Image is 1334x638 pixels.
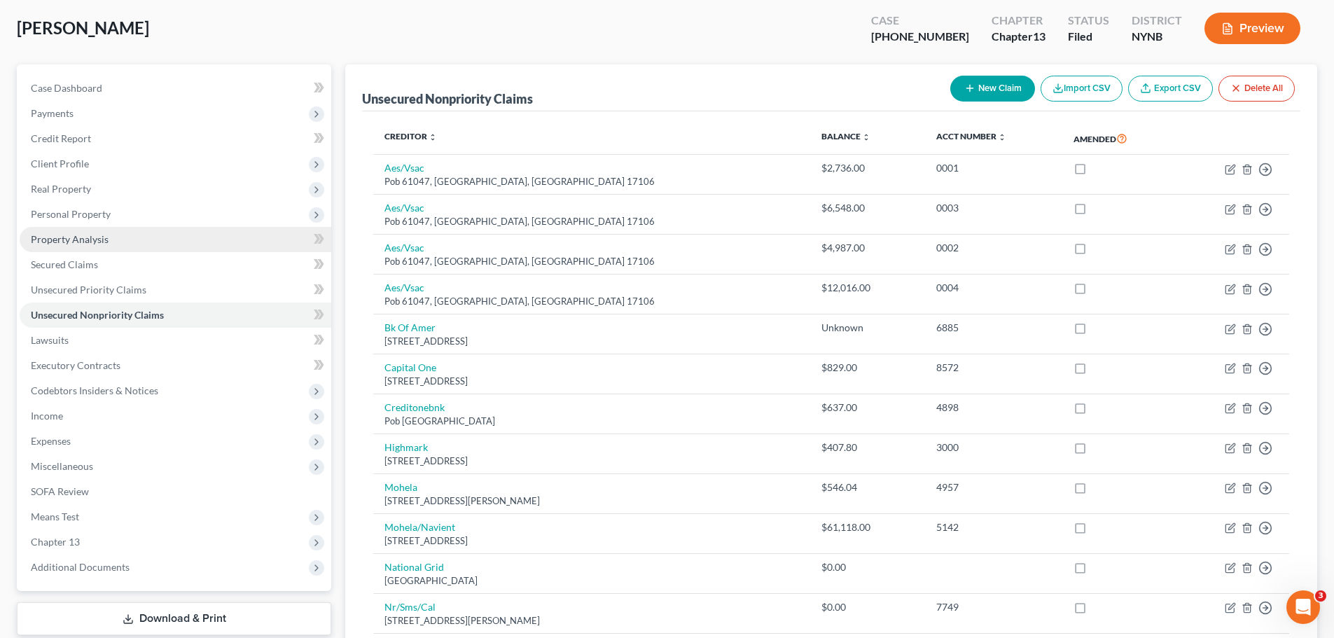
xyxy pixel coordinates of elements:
div: $0.00 [821,560,914,574]
a: Aes/Vsac [384,282,424,293]
span: Means Test [31,511,79,522]
div: $61,118.00 [821,520,914,534]
button: Import CSV [1041,76,1123,102]
button: Delete All [1218,76,1295,102]
div: $4,987.00 [821,241,914,255]
span: Executory Contracts [31,359,120,371]
a: Bk Of Amer [384,321,436,333]
i: unfold_more [998,133,1006,141]
div: Unsecured Nonpriority Claims [362,90,533,107]
div: $2,736.00 [821,161,914,175]
div: 6885 [936,321,1052,335]
div: [STREET_ADDRESS] [384,335,798,348]
div: $12,016.00 [821,281,914,295]
a: Aes/Vsac [384,162,424,174]
div: 7749 [936,600,1052,614]
i: unfold_more [862,133,870,141]
div: [PHONE_NUMBER] [871,29,969,45]
a: SOFA Review [20,479,331,504]
div: Pob 61047, [GEOGRAPHIC_DATA], [GEOGRAPHIC_DATA] 17106 [384,215,798,228]
div: 8572 [936,361,1052,375]
div: Pob 61047, [GEOGRAPHIC_DATA], [GEOGRAPHIC_DATA] 17106 [384,175,798,188]
div: $637.00 [821,401,914,415]
div: 0003 [936,201,1052,215]
a: Download & Print [17,602,331,635]
a: Nr/Sms/Cal [384,601,436,613]
div: Filed [1068,29,1109,45]
span: Secured Claims [31,258,98,270]
i: unfold_more [429,133,437,141]
div: 3000 [936,441,1052,455]
span: 3 [1315,590,1326,602]
div: [STREET_ADDRESS][PERSON_NAME] [384,494,798,508]
a: Highmark [384,441,428,453]
div: $546.04 [821,480,914,494]
div: Pob 61047, [GEOGRAPHIC_DATA], [GEOGRAPHIC_DATA] 17106 [384,295,798,308]
span: Unsecured Priority Claims [31,284,146,296]
a: Acct Number unfold_more [936,131,1006,141]
div: 0001 [936,161,1052,175]
a: Creditonebnk [384,401,445,413]
a: Unsecured Nonpriority Claims [20,303,331,328]
div: [STREET_ADDRESS][PERSON_NAME] [384,614,798,627]
button: Preview [1204,13,1300,44]
a: Capital One [384,361,436,373]
a: Lawsuits [20,328,331,353]
div: Status [1068,13,1109,29]
span: Credit Report [31,132,91,144]
div: $0.00 [821,600,914,614]
div: NYNB [1132,29,1182,45]
span: Lawsuits [31,334,69,346]
span: SOFA Review [31,485,89,497]
a: Property Analysis [20,227,331,252]
a: Mohela [384,481,417,493]
span: Income [31,410,63,422]
div: Chapter [992,29,1045,45]
a: Creditor unfold_more [384,131,437,141]
div: [GEOGRAPHIC_DATA] [384,574,798,588]
span: Personal Property [31,208,111,220]
a: Mohela/Navient [384,521,455,533]
div: Pob [GEOGRAPHIC_DATA] [384,415,798,428]
a: Unsecured Priority Claims [20,277,331,303]
span: Payments [31,107,74,119]
span: Real Property [31,183,91,195]
a: Aes/Vsac [384,242,424,254]
div: 4957 [936,480,1052,494]
span: [PERSON_NAME] [17,18,149,38]
a: Balance unfold_more [821,131,870,141]
a: Aes/Vsac [384,202,424,214]
a: Credit Report [20,126,331,151]
span: Case Dashboard [31,82,102,94]
a: Executory Contracts [20,353,331,378]
span: Expenses [31,435,71,447]
div: Chapter [992,13,1045,29]
div: District [1132,13,1182,29]
div: Unknown [821,321,914,335]
div: 5142 [936,520,1052,534]
div: [STREET_ADDRESS] [384,455,798,468]
div: [STREET_ADDRESS] [384,534,798,548]
div: $829.00 [821,361,914,375]
div: 0002 [936,241,1052,255]
a: Export CSV [1128,76,1213,102]
div: $6,548.00 [821,201,914,215]
span: Client Profile [31,158,89,169]
div: $407.80 [821,441,914,455]
a: Case Dashboard [20,76,331,101]
span: Property Analysis [31,233,109,245]
iframe: Intercom live chat [1286,590,1320,624]
span: Unsecured Nonpriority Claims [31,309,164,321]
span: Miscellaneous [31,460,93,472]
div: 0004 [936,281,1052,295]
span: Additional Documents [31,561,130,573]
span: 13 [1033,29,1045,43]
th: Amended [1062,123,1176,155]
div: Case [871,13,969,29]
button: New Claim [950,76,1035,102]
span: Codebtors Insiders & Notices [31,384,158,396]
span: Chapter 13 [31,536,80,548]
div: [STREET_ADDRESS] [384,375,798,388]
a: National Grid [384,561,444,573]
div: 4898 [936,401,1052,415]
